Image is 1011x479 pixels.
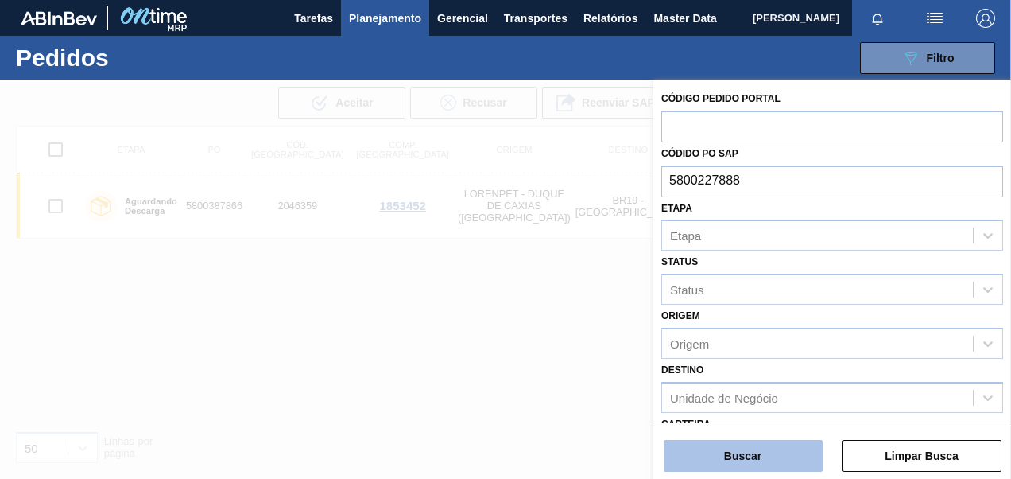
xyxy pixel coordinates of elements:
label: Etapa [661,203,692,214]
div: Origem [670,337,709,350]
span: Planejamento [349,9,421,28]
label: Código Pedido Portal [661,93,781,104]
div: Etapa [670,229,701,243]
span: Master Data [653,9,716,28]
button: Filtro [860,42,995,74]
div: Unidade de Negócio [670,391,778,404]
label: Destino [661,364,703,376]
span: Filtro [927,52,955,64]
img: TNhmsLtSVTkK8tSr43FrP2fwEKptu5GPRR3wAAAABJRU5ErkJggg== [21,11,97,25]
img: userActions [925,9,944,28]
img: Logout [976,9,995,28]
div: Status [670,283,704,297]
button: Notificações [852,7,903,29]
span: Relatórios [583,9,637,28]
label: Códido PO SAP [661,148,738,159]
label: Carteira [661,419,711,430]
label: Status [661,256,698,267]
h1: Pedidos [16,49,235,67]
span: Tarefas [294,9,333,28]
span: Transportes [504,9,567,28]
span: Gerencial [437,9,488,28]
label: Origem [661,310,700,321]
